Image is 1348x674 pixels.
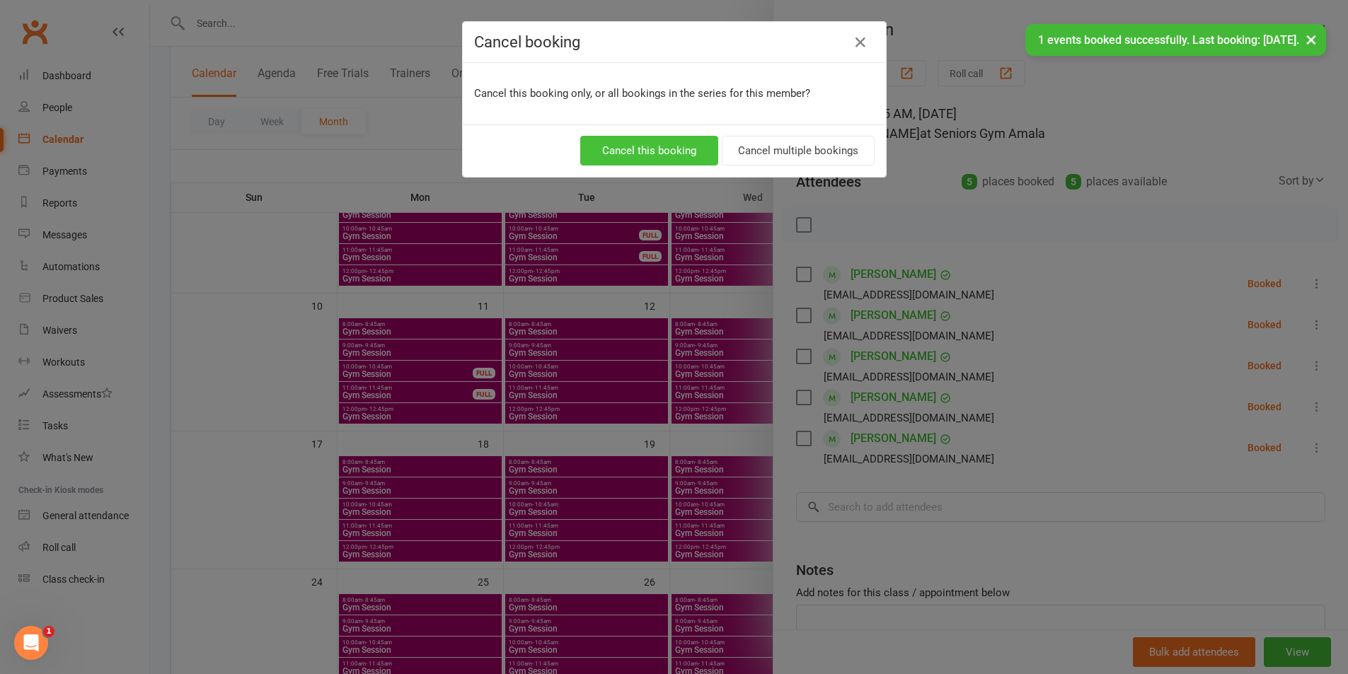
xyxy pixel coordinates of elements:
[43,626,54,637] span: 1
[849,31,872,54] button: Close
[14,626,48,660] iframe: Intercom live chat
[474,85,875,102] p: Cancel this booking only, or all bookings in the series for this member?
[722,136,875,165] button: Cancel multiple bookings
[474,33,875,51] h4: Cancel booking
[580,136,718,165] button: Cancel this booking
